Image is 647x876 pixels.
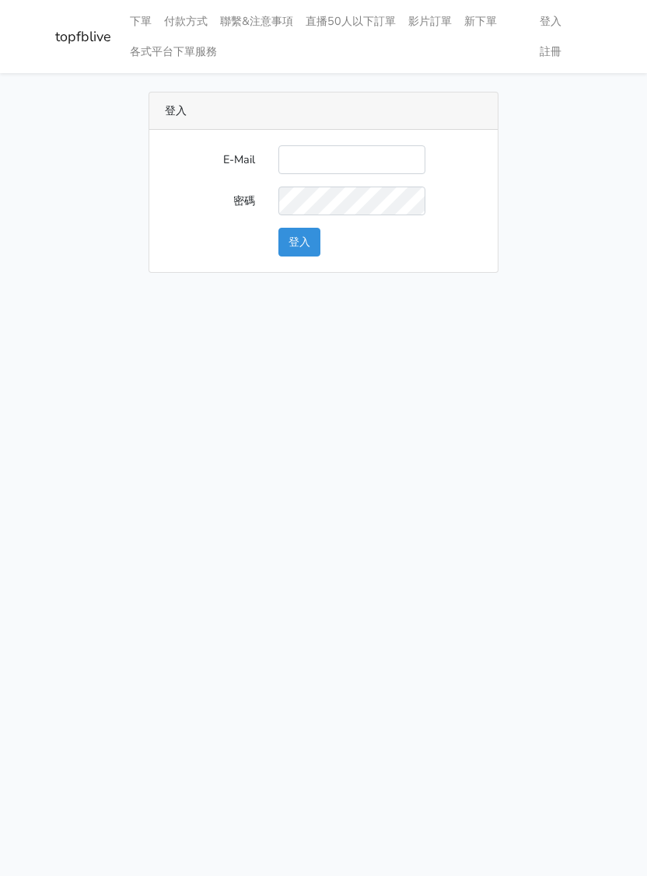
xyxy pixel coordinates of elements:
[299,6,402,37] a: 直播50人以下訂單
[458,6,503,37] a: 新下單
[214,6,299,37] a: 聯繫&注意事項
[278,228,320,257] button: 登入
[124,6,158,37] a: 下單
[153,187,267,215] label: 密碼
[55,22,111,52] a: topfblive
[533,37,568,67] a: 註冊
[402,6,458,37] a: 影片訂單
[153,145,267,174] label: E-Mail
[124,37,223,67] a: 各式平台下單服務
[533,6,568,37] a: 登入
[158,6,214,37] a: 付款方式
[149,92,498,130] div: 登入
